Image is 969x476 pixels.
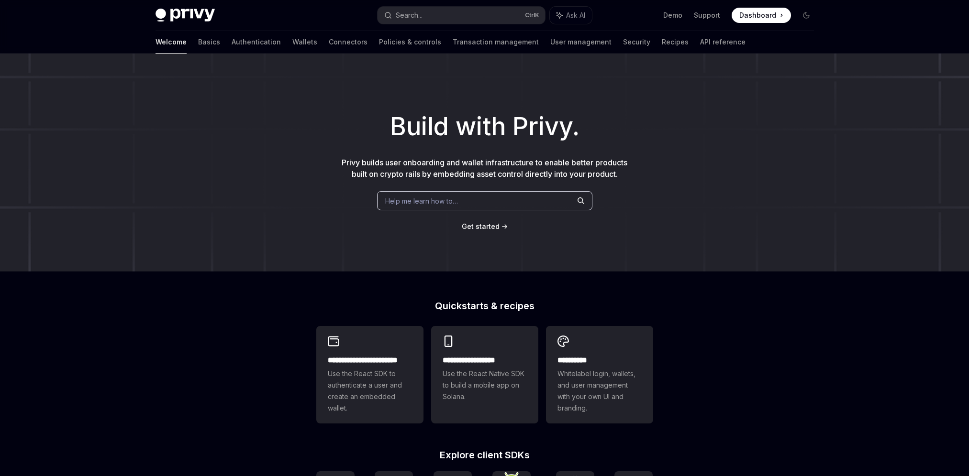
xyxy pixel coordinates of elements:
a: Wallets [292,31,317,54]
a: Welcome [156,31,187,54]
a: Security [623,31,650,54]
a: Transaction management [453,31,539,54]
button: Toggle dark mode [799,8,814,23]
button: Search...CtrlK [378,7,545,24]
a: Connectors [329,31,368,54]
a: Get started [462,222,500,231]
span: Use the React SDK to authenticate a user and create an embedded wallet. [328,368,412,414]
span: Use the React Native SDK to build a mobile app on Solana. [443,368,527,402]
a: Demo [663,11,682,20]
h1: Build with Privy. [15,108,954,145]
a: Support [694,11,720,20]
a: **** **** **** ***Use the React Native SDK to build a mobile app on Solana. [431,326,538,423]
span: Whitelabel login, wallets, and user management with your own UI and branding. [557,368,642,414]
span: Dashboard [739,11,776,20]
span: Help me learn how to… [385,196,458,206]
h2: Quickstarts & recipes [316,301,653,311]
a: **** *****Whitelabel login, wallets, and user management with your own UI and branding. [546,326,653,423]
span: Get started [462,222,500,230]
span: Ask AI [566,11,585,20]
a: Policies & controls [379,31,441,54]
span: Privy builds user onboarding and wallet infrastructure to enable better products built on crypto ... [342,158,627,179]
button: Ask AI [550,7,592,24]
a: User management [550,31,612,54]
div: Search... [396,10,423,21]
span: Ctrl K [525,11,539,19]
a: API reference [700,31,746,54]
a: Authentication [232,31,281,54]
a: Basics [198,31,220,54]
h2: Explore client SDKs [316,450,653,460]
a: Dashboard [732,8,791,23]
img: dark logo [156,9,215,22]
a: Recipes [662,31,689,54]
